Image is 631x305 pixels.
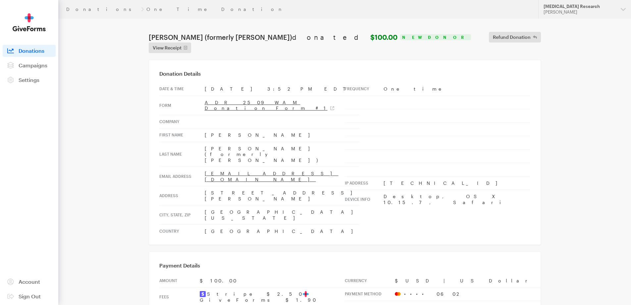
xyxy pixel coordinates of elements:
[205,171,339,182] a: [EMAIL_ADDRESS][DOMAIN_NAME]
[149,42,191,53] a: View Receipt
[19,278,40,285] span: Account
[13,13,46,32] img: GiveForms
[370,33,397,41] strong: $100.00
[159,262,530,269] h3: Payment Details
[19,62,47,68] span: Campaigns
[205,128,359,142] td: [PERSON_NAME]
[159,274,200,287] th: Amount
[153,44,182,52] span: View Receipt
[489,32,541,42] button: Refund Donation
[493,33,531,41] span: Refund Donation
[200,291,206,297] img: stripe2-5d9aec7fb46365e6c7974577a8dae7ee9b23322d394d28ba5d52000e5e5e0903.svg
[149,33,397,41] h1: [PERSON_NAME] (formerly [PERSON_NAME])
[345,176,384,190] th: IP address
[159,225,205,238] th: Country
[205,82,359,96] td: [DATE] 3:52 PM EDT
[19,77,39,83] span: Settings
[3,59,56,71] a: Campaigns
[159,82,205,96] th: Date & time
[345,274,395,287] th: Currency
[19,47,44,54] span: Donations
[159,115,205,128] th: Company
[205,225,359,238] td: [GEOGRAPHIC_DATA]
[159,186,205,205] th: Address
[205,186,359,205] td: [STREET_ADDRESS][PERSON_NAME]
[303,291,309,297] img: favicon-aeed1a25926f1876c519c09abb28a859d2c37b09480cd79f99d23ee3a2171d47.svg
[205,205,359,225] td: [GEOGRAPHIC_DATA][US_STATE]
[205,142,359,167] td: [PERSON_NAME] (formerly [PERSON_NAME])
[544,9,615,15] div: [PERSON_NAME]
[395,287,605,301] td: •••• 0602
[19,293,41,299] span: Sign Out
[205,100,334,111] a: ADR 2509 WAM Donation Form #1
[384,190,530,209] td: Desktop, OS X 10.15.7, Safari
[3,45,56,57] a: Donations
[395,274,605,287] td: $USD | US Dollar
[400,34,471,40] div: New Donor
[200,274,345,287] td: $100.00
[3,290,56,302] a: Sign Out
[159,142,205,167] th: Last Name
[3,276,56,288] a: Account
[159,205,205,225] th: City, state, zip
[345,287,395,301] th: Payment Method
[544,4,615,9] div: [MEDICAL_DATA] Research
[66,7,138,12] a: Donations
[384,176,530,190] td: [TECHNICAL_ID]
[345,82,384,96] th: Frequency
[384,82,530,96] td: One time
[159,96,205,115] th: Form
[159,128,205,142] th: First Name
[159,167,205,186] th: Email address
[3,74,56,86] a: Settings
[345,190,384,209] th: Device info
[292,33,369,41] span: donated
[159,70,530,77] h3: Donation Details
